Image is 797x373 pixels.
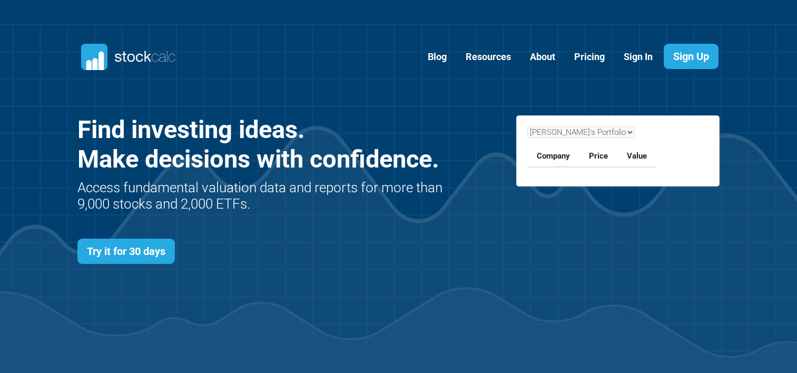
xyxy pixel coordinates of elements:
a: Sign Up [664,44,719,69]
h1: Find investing ideas. Make decisions with confidence. [77,115,446,174]
a: Resources [458,44,519,70]
th: Company [527,146,579,167]
a: About [522,44,563,70]
a: Pricing [566,44,613,70]
th: Value [617,146,656,167]
a: Try it for 30 days [77,239,175,264]
h2: Access fundamental valuation data and reports for more than 9,000 stocks and 2,000 ETFs. [77,180,446,212]
a: Blog [420,44,455,70]
th: Price [579,146,617,167]
a: Sign In [616,44,661,70]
